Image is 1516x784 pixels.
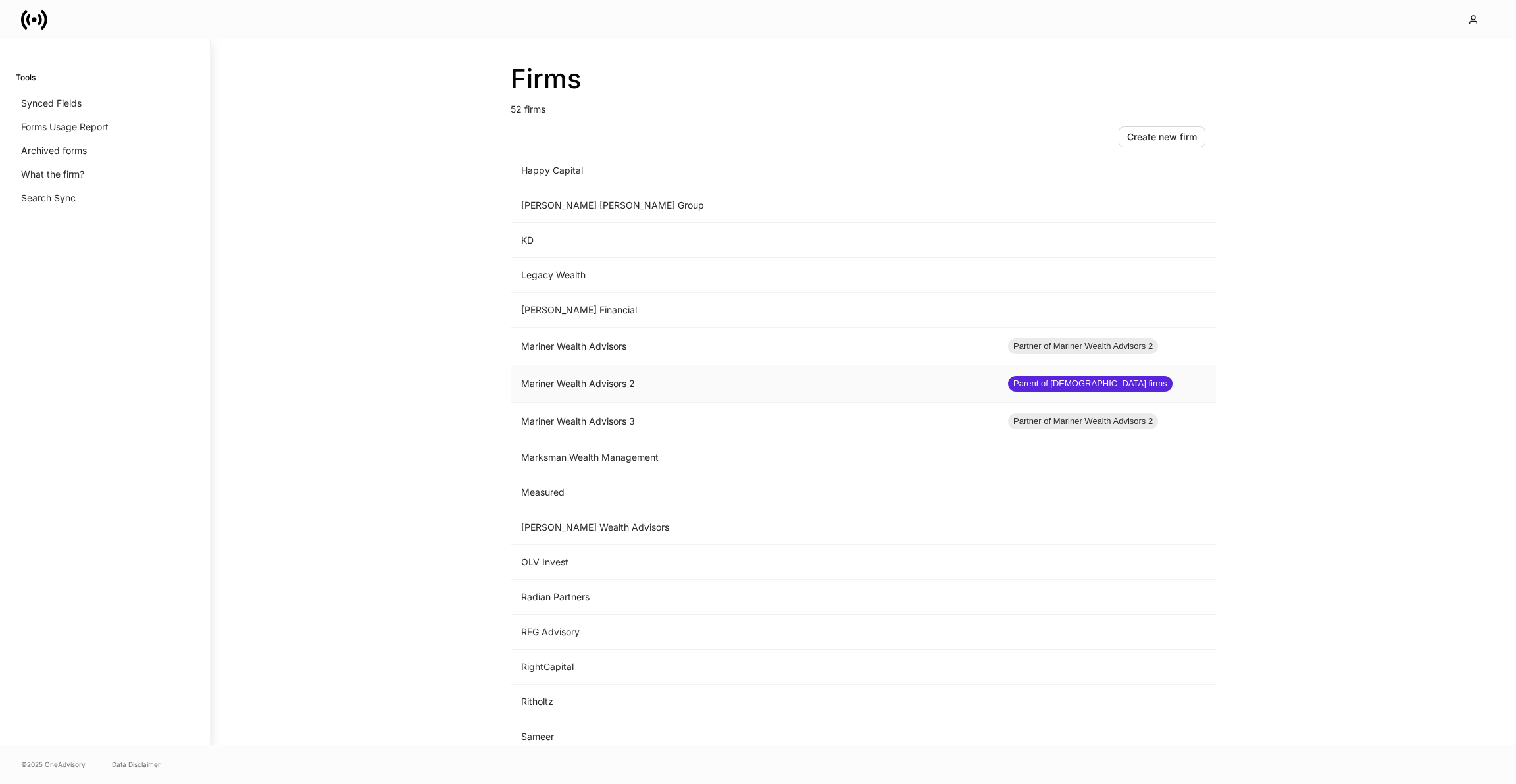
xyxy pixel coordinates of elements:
[511,719,998,754] td: Sameer
[1127,132,1197,142] div: Create new firm
[511,650,998,685] td: RightCapital
[511,580,998,615] td: Radian Partners
[21,192,76,205] p: Search Sync
[16,91,194,115] a: Synced Fields
[511,153,998,188] td: Happy Capital
[21,144,87,157] p: Archived forms
[16,139,194,163] a: Archived forms
[511,510,998,545] td: [PERSON_NAME] Wealth Advisors
[21,759,86,770] span: © 2025 OneAdvisory
[511,188,998,223] td: [PERSON_NAME] [PERSON_NAME] Group
[21,120,109,134] p: Forms Usage Report
[511,685,998,719] td: Ritholtz
[21,168,84,181] p: What the firm?
[511,615,998,650] td: RFG Advisory
[511,403,998,440] td: Mariner Wealth Advisors 3
[16,71,36,84] h6: Tools
[1119,126,1205,147] button: Create new firm
[511,475,998,510] td: Measured
[16,115,194,139] a: Forms Usage Report
[1008,377,1173,390] span: Parent of [DEMOGRAPHIC_DATA] firms
[511,365,998,403] td: Mariner Wealth Advisors 2
[1008,340,1158,353] span: Partner of Mariner Wealth Advisors 2
[511,223,998,258] td: KD
[1008,415,1158,428] span: Partner of Mariner Wealth Advisors 2
[511,328,998,365] td: Mariner Wealth Advisors
[16,186,194,210] a: Search Sync
[511,258,998,293] td: Legacy Wealth
[511,545,998,580] td: OLV Invest
[16,163,194,186] a: What the firm?
[112,759,161,770] a: Data Disclaimer
[511,440,998,475] td: Marksman Wealth Management
[21,97,82,110] p: Synced Fields
[511,95,1216,116] p: 52 firms
[511,293,998,328] td: [PERSON_NAME] Financial
[511,63,1216,95] h2: Firms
